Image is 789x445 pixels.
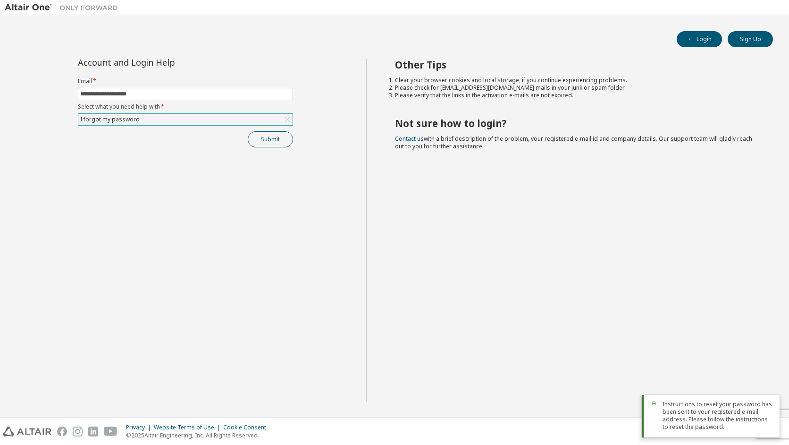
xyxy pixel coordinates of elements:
div: Website Terms of Use [154,424,223,431]
button: Sign Up [728,31,773,47]
img: linkedin.svg [88,427,98,436]
li: Clear your browser cookies and local storage, if you continue experiencing problems. [395,77,756,84]
a: Contact us [395,135,424,143]
div: Account and Login Help [78,59,250,66]
button: Login [677,31,722,47]
div: Privacy [126,424,154,431]
span: Instructions to reset your password has been sent to your registered e-mail address. Please follo... [663,401,772,431]
li: Please check for [EMAIL_ADDRESS][DOMAIN_NAME] mails in your junk or spam folder. [395,84,756,92]
img: Altair One [5,3,123,12]
img: instagram.svg [73,427,83,436]
button: Submit [248,131,293,147]
img: youtube.svg [104,427,118,436]
div: I forgot my password [78,114,293,125]
label: Email [78,77,293,85]
div: I forgot my password [79,114,141,125]
div: Cookie Consent [223,424,272,431]
img: facebook.svg [57,427,67,436]
p: © 2025 Altair Engineering, Inc. All Rights Reserved. [126,431,272,439]
span: with a brief description of the problem, your registered e-mail id and company details. Our suppo... [395,135,752,150]
img: altair_logo.svg [3,427,51,436]
label: Select what you need help with [78,103,293,111]
h2: Not sure how to login? [395,117,756,129]
li: Please verify that the links in the activation e-mails are not expired. [395,92,756,99]
h2: Other Tips [395,59,756,71]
